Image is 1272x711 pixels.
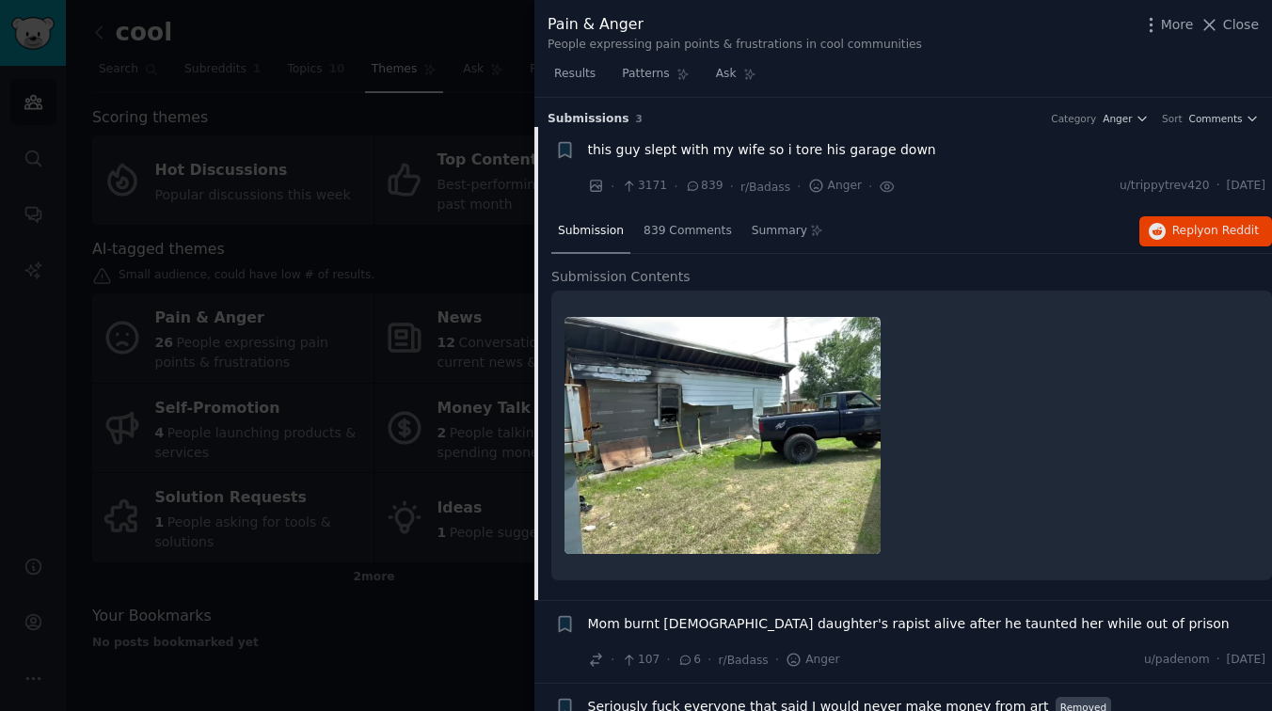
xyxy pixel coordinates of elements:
[1103,112,1149,125] button: Anger
[611,650,614,670] span: ·
[1189,112,1259,125] button: Comments
[666,650,670,670] span: ·
[685,178,723,195] span: 839
[716,66,737,83] span: Ask
[1139,216,1272,246] button: Replyon Reddit
[677,652,701,669] span: 6
[1162,112,1183,125] div: Sort
[719,654,769,667] span: r/Badass
[1051,112,1096,125] div: Category
[558,223,624,240] span: Submission
[1172,223,1259,240] span: Reply
[548,59,602,98] a: Results
[797,177,801,197] span: ·
[588,614,1230,634] a: Mom burnt [DEMOGRAPHIC_DATA] daughter's rapist alive after he taunted her while out of prison
[1223,15,1259,35] span: Close
[1216,178,1220,195] span: ·
[615,59,695,98] a: Patterns
[622,66,669,83] span: Patterns
[729,177,733,197] span: ·
[674,177,677,197] span: ·
[868,177,872,197] span: ·
[588,140,936,160] a: this guy slept with my wife so i tore his garage down
[740,181,790,194] span: r/Badass
[775,650,779,670] span: ·
[1161,15,1194,35] span: More
[644,223,732,240] span: 839 Comments
[1144,652,1210,669] span: u/padenom
[1227,178,1265,195] span: [DATE]
[1204,224,1259,237] span: on Reddit
[621,178,667,195] span: 3171
[808,178,863,195] span: Anger
[548,13,922,37] div: Pain & Anger
[548,37,922,54] div: People expressing pain points & frustrations in cool communities
[1227,652,1265,669] span: [DATE]
[621,652,660,669] span: 107
[708,650,711,670] span: ·
[1216,652,1220,669] span: ·
[1103,112,1132,125] span: Anger
[786,652,840,669] span: Anger
[564,317,881,554] img: this guy slept with my wife so i tore his garage down
[1141,15,1194,35] button: More
[752,223,807,240] span: Summary
[1189,112,1243,125] span: Comments
[548,111,629,128] span: Submission s
[1120,178,1210,195] span: u/trippytrev420
[709,59,763,98] a: Ask
[551,267,691,287] span: Submission Contents
[636,113,643,124] span: 3
[611,177,614,197] span: ·
[1200,15,1259,35] button: Close
[554,66,596,83] span: Results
